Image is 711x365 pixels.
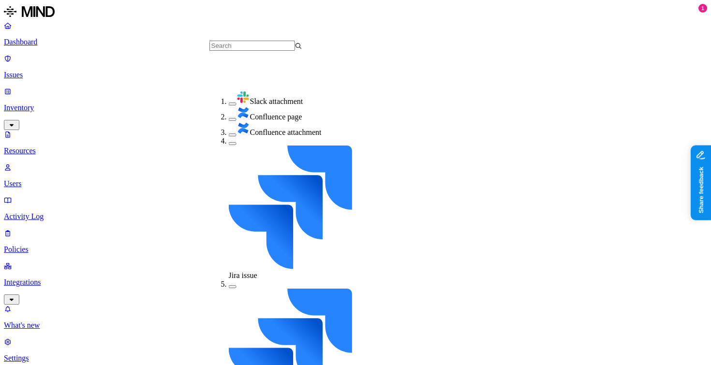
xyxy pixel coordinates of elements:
[4,21,707,46] a: Dashboard
[229,146,353,269] img: jira.svg
[4,245,707,254] p: Policies
[4,305,707,330] a: What's new
[4,278,707,287] p: Integrations
[209,41,295,51] input: Search
[4,354,707,363] p: Settings
[4,262,707,303] a: Integrations
[4,4,707,21] a: MIND
[250,113,302,121] span: Confluence page
[250,128,322,136] span: Confluence attachment
[4,54,707,79] a: Issues
[4,130,707,155] a: Resources
[4,71,707,79] p: Issues
[4,196,707,221] a: Activity Log
[4,321,707,330] p: What's new
[4,87,707,129] a: Inventory
[237,121,250,135] img: confluence.svg
[4,337,707,363] a: Settings
[4,163,707,188] a: Users
[237,90,250,104] img: slack.svg
[4,229,707,254] a: Policies
[237,106,250,119] img: confluence.svg
[250,97,303,105] span: Slack attachment
[698,4,707,13] div: 1
[4,4,55,19] img: MIND
[4,146,707,155] p: Resources
[691,145,711,220] iframe: Marker.io feedback button
[229,271,257,279] span: Jira issue
[4,38,707,46] p: Dashboard
[4,103,707,112] p: Inventory
[4,212,707,221] p: Activity Log
[4,179,707,188] p: Users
